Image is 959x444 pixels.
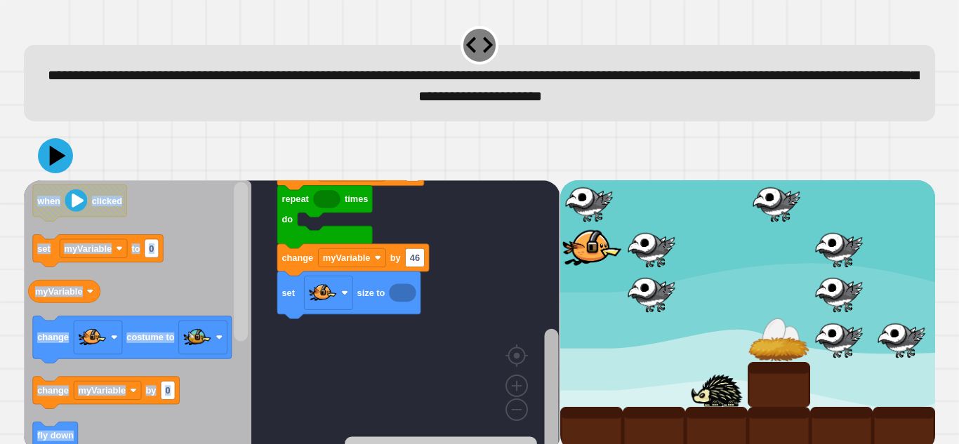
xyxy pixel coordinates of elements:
text: repeat [282,194,310,204]
text: 46 [410,253,420,263]
text: when [37,196,60,206]
text: set [37,243,51,254]
text: 0 [150,243,154,254]
text: clicked [92,196,122,206]
text: myVariable [323,253,371,263]
text: myVariable [65,243,112,254]
text: to [132,243,140,254]
text: change [37,332,69,342]
text: myVariable [79,385,126,396]
text: do [282,214,293,224]
text: costume to [127,332,175,342]
text: by [146,385,157,396]
text: size to [357,288,385,298]
text: myVariable [35,286,83,297]
text: times [345,194,368,204]
text: change [37,385,69,396]
text: by [390,253,402,263]
text: 0 [166,385,171,396]
text: change [282,253,314,263]
text: set [282,288,296,298]
text: fly down [37,430,74,440]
